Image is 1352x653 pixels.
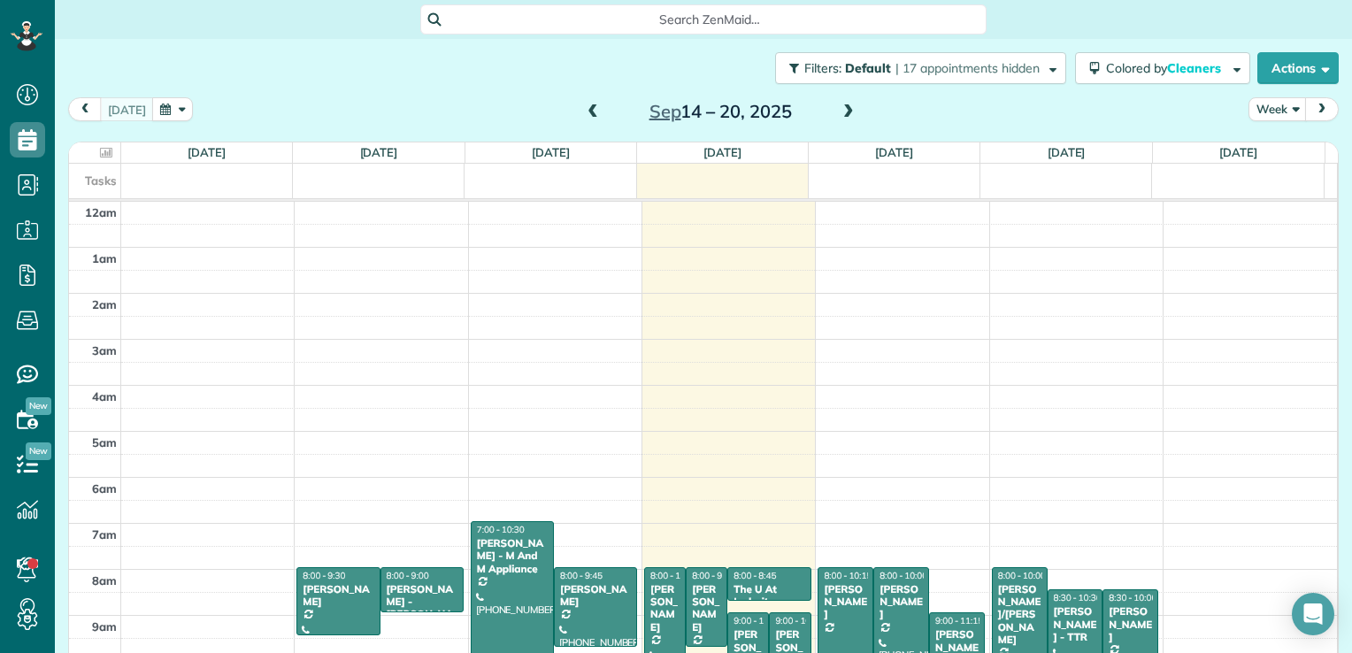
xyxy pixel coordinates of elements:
[1109,592,1156,603] span: 8:30 - 10:00
[703,145,741,159] a: [DATE]
[100,97,154,121] button: [DATE]
[935,615,983,626] span: 9:00 - 11:15
[875,145,913,159] a: [DATE]
[92,297,117,311] span: 2am
[610,102,831,121] h2: 14 – 20, 2025
[691,583,722,634] div: [PERSON_NAME]
[1075,52,1250,84] button: Colored byCleaners
[997,583,1042,647] div: [PERSON_NAME]/[PERSON_NAME]
[92,251,117,265] span: 1am
[26,397,51,415] span: New
[649,100,681,122] span: Sep
[649,583,680,634] div: [PERSON_NAME]
[879,583,924,621] div: [PERSON_NAME]
[824,570,872,581] span: 8:00 - 10:15
[560,570,603,581] span: 8:00 - 9:45
[188,145,226,159] a: [DATE]
[880,570,927,581] span: 8:00 - 10:00
[386,583,458,634] div: [PERSON_NAME] - [PERSON_NAME]
[1248,97,1307,121] button: Week
[303,570,345,581] span: 8:00 - 9:30
[692,570,734,581] span: 8:00 - 9:45
[1053,605,1098,643] div: [PERSON_NAME] - TTR
[895,60,1040,76] span: | 17 appointments hidden
[85,205,117,219] span: 12am
[1108,605,1153,643] div: [PERSON_NAME]
[733,583,805,609] div: The U At Ledroit
[845,60,892,76] span: Default
[775,52,1066,84] button: Filters: Default | 17 appointments hidden
[92,343,117,357] span: 3am
[68,97,102,121] button: prev
[387,570,429,581] span: 8:00 - 9:00
[92,389,117,403] span: 4am
[734,615,781,626] span: 9:00 - 11:00
[1054,592,1102,603] span: 8:30 - 10:30
[650,570,698,581] span: 8:00 - 11:00
[775,615,823,626] span: 9:00 - 10:30
[92,619,117,634] span: 9am
[92,573,117,588] span: 8am
[823,583,868,621] div: [PERSON_NAME]
[1305,97,1339,121] button: next
[734,570,776,581] span: 8:00 - 8:45
[766,52,1066,84] a: Filters: Default | 17 appointments hidden
[532,145,570,159] a: [DATE]
[1048,145,1086,159] a: [DATE]
[360,145,398,159] a: [DATE]
[1106,60,1227,76] span: Colored by
[1219,145,1257,159] a: [DATE]
[477,524,525,535] span: 7:00 - 10:30
[85,173,117,188] span: Tasks
[804,60,841,76] span: Filters:
[92,527,117,542] span: 7am
[476,537,549,575] div: [PERSON_NAME] - M And M Appliance
[1257,52,1339,84] button: Actions
[26,442,51,460] span: New
[92,481,117,496] span: 6am
[559,583,632,609] div: [PERSON_NAME]
[92,435,117,449] span: 5am
[998,570,1046,581] span: 8:00 - 10:00
[1167,60,1224,76] span: Cleaners
[302,583,374,609] div: [PERSON_NAME]
[1292,593,1334,635] div: Open Intercom Messenger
